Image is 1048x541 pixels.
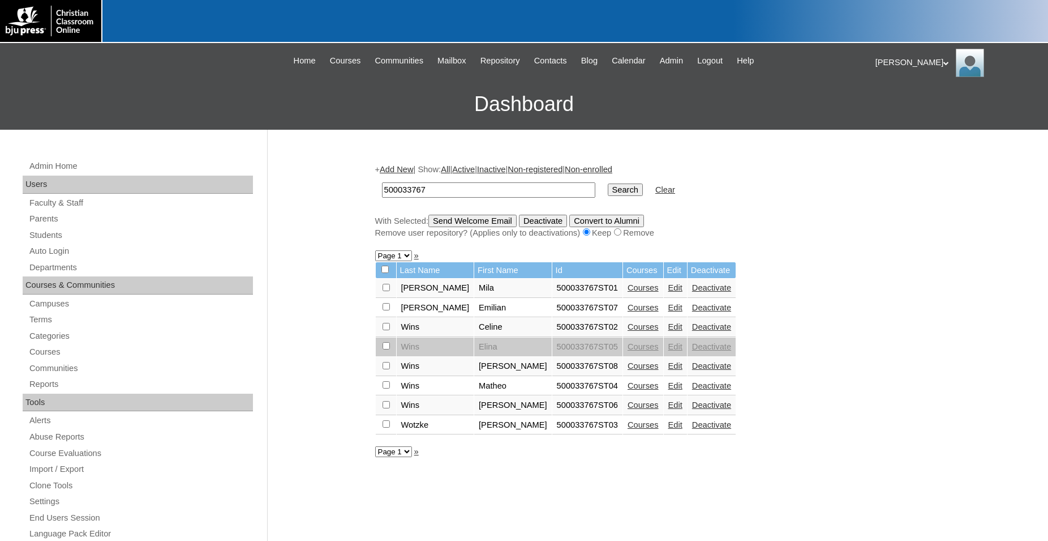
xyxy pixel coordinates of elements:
a: Campuses [28,297,253,311]
td: 500033767ST02 [552,318,622,337]
a: Courses [628,342,659,351]
a: End Users Session [28,511,253,525]
a: Communities [28,361,253,376]
a: Logout [691,54,728,67]
td: Wins [397,357,474,376]
input: Send Welcome Email [428,215,517,227]
td: 500033767ST01 [552,279,622,298]
a: Non-registered [508,165,562,174]
div: Remove user repository? (Applies only to deactivations) Keep Remove [375,227,935,239]
span: Mailbox [437,54,466,67]
a: » [414,447,419,456]
span: Calendar [612,54,645,67]
a: Language Pack Editor [28,527,253,541]
a: Blog [575,54,603,67]
a: All [441,165,450,174]
a: Deactivate [692,401,731,410]
a: Edit [668,361,682,370]
input: Search [382,182,595,198]
td: Mila [474,279,552,298]
td: Edit [664,262,687,279]
a: Deactivate [692,420,731,429]
a: Students [28,228,253,242]
td: First Name [474,262,552,279]
a: Home [288,54,321,67]
a: Categories [28,329,253,343]
a: Courses [28,345,253,359]
td: 500033767ST07 [552,299,622,318]
a: Alerts [28,414,253,428]
div: Tools [23,394,253,412]
a: Deactivate [692,303,731,312]
a: Edit [668,401,682,410]
td: 500033767ST03 [552,416,622,435]
td: 500033767ST05 [552,338,622,357]
div: With Selected: [375,215,935,239]
div: + | Show: | | | | [375,164,935,238]
td: Id [552,262,622,279]
a: Edit [668,342,682,351]
input: Convert to Alumni [569,215,644,227]
a: Inactive [477,165,506,174]
a: Courses [628,303,659,312]
a: Calendar [606,54,651,67]
td: Wins [397,396,474,415]
span: Home [294,54,316,67]
td: [PERSON_NAME] [397,279,474,298]
a: Admin Home [28,159,253,173]
div: Users [23,176,253,194]
a: Courses [628,283,659,292]
span: Repository [480,54,520,67]
td: 500033767ST06 [552,396,622,415]
a: Deactivate [692,381,731,390]
td: Wins [397,377,474,396]
td: [PERSON_NAME] [474,357,552,376]
a: Deactivate [692,283,731,292]
td: Courses [623,262,663,279]
td: [PERSON_NAME] [474,396,552,415]
a: Clear [655,185,675,194]
td: Emilian [474,299,552,318]
a: Deactivate [692,342,731,351]
a: Admin [654,54,689,67]
td: Deactivate [688,262,736,279]
a: Courses [628,361,659,370]
a: Contacts [529,54,573,67]
td: Wins [397,318,474,337]
a: Reports [28,377,253,391]
h3: Dashboard [6,79,1042,130]
td: 500033767ST04 [552,377,622,396]
img: logo-white.png [6,6,96,36]
div: [PERSON_NAME] [875,49,1037,77]
a: Settings [28,495,253,509]
a: Add New [380,165,413,174]
a: Courses [628,322,659,331]
a: Repository [475,54,526,67]
span: Logout [697,54,723,67]
a: Parents [28,212,253,226]
input: Search [608,184,643,196]
img: Jonelle Rodriguez [956,49,984,77]
a: Course Evaluations [28,446,253,461]
a: Abuse Reports [28,430,253,444]
td: Celine [474,318,552,337]
span: Contacts [534,54,567,67]
a: Help [731,54,759,67]
td: [PERSON_NAME] [397,299,474,318]
td: 500033767ST08 [552,357,622,376]
div: Courses & Communities [23,276,253,295]
a: » [414,251,419,260]
a: Edit [668,420,682,429]
td: Matheo [474,377,552,396]
td: Elina [474,338,552,357]
a: Active [452,165,475,174]
a: Departments [28,261,253,275]
a: Mailbox [432,54,472,67]
a: Deactivate [692,361,731,370]
a: Faculty & Staff [28,196,253,210]
a: Courses [628,420,659,429]
a: Deactivate [692,322,731,331]
a: Courses [628,381,659,390]
a: Courses [628,401,659,410]
a: Edit [668,322,682,331]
